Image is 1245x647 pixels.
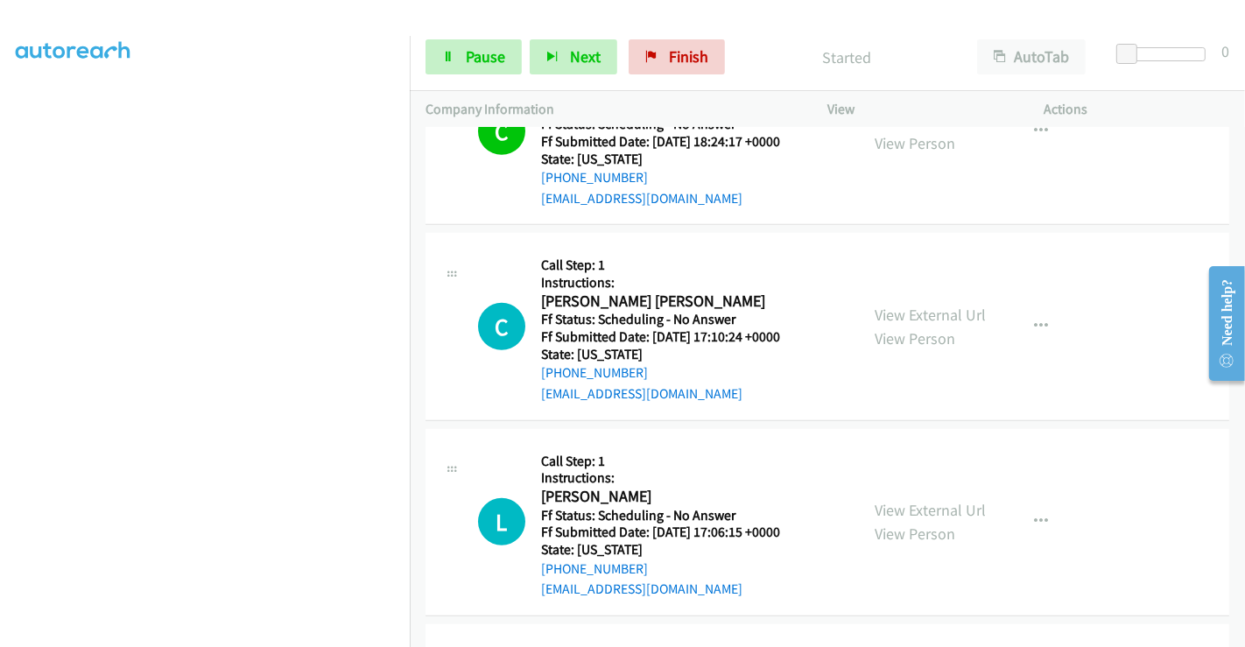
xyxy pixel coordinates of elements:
[875,305,986,325] a: View External Url
[541,524,802,541] h5: Ff Submitted Date: [DATE] 17:06:15 +0000
[541,469,802,487] h5: Instructions:
[541,292,802,312] h2: [PERSON_NAME] [PERSON_NAME]
[541,311,802,328] h5: Ff Status: Scheduling - No Answer
[541,487,802,507] h2: [PERSON_NAME]
[875,500,986,520] a: View External Url
[541,169,648,186] a: [PHONE_NUMBER]
[541,580,742,597] a: [EMAIL_ADDRESS][DOMAIN_NAME]
[1125,47,1206,61] div: Delay between calls (in seconds)
[426,39,522,74] a: Pause
[541,560,648,577] a: [PHONE_NUMBER]
[478,498,525,545] h1: L
[541,364,648,381] a: [PHONE_NUMBER]
[541,541,802,559] h5: State: [US_STATE]
[875,109,986,130] a: View External Url
[541,453,802,470] h5: Call Step: 1
[827,99,1013,120] p: View
[570,46,601,67] span: Next
[478,303,525,350] h1: C
[478,108,525,155] h1: C
[541,133,802,151] h5: Ff Submitted Date: [DATE] 18:24:17 +0000
[875,524,955,544] a: View Person
[629,39,725,74] a: Finish
[530,39,617,74] button: Next
[541,346,802,363] h5: State: [US_STATE]
[541,151,802,168] h5: State: [US_STATE]
[541,328,802,346] h5: Ff Submitted Date: [DATE] 17:10:24 +0000
[541,274,802,292] h5: Instructions:
[426,99,796,120] p: Company Information
[1195,254,1245,393] iframe: Resource Center
[875,133,955,153] a: View Person
[749,46,946,69] p: Started
[1045,99,1230,120] p: Actions
[466,46,505,67] span: Pause
[1221,39,1229,63] div: 0
[541,190,742,207] a: [EMAIL_ADDRESS][DOMAIN_NAME]
[977,39,1086,74] button: AutoTab
[541,257,802,274] h5: Call Step: 1
[541,507,802,524] h5: Ff Status: Scheduling - No Answer
[541,385,742,402] a: [EMAIL_ADDRESS][DOMAIN_NAME]
[875,328,955,348] a: View Person
[669,46,708,67] span: Finish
